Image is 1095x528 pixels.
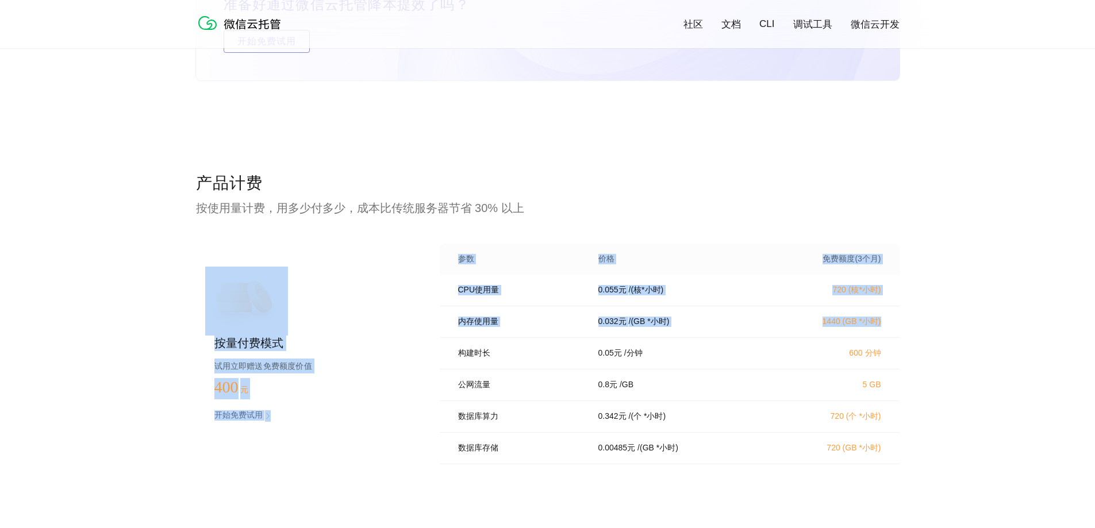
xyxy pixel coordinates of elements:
p: / GB [620,380,633,390]
a: 微信云开发 [851,18,900,31]
p: 产品计费 [196,172,900,195]
a: 社区 [683,18,703,31]
p: 0.05 元 [598,348,622,359]
a: 调试工具 [793,18,832,31]
p: 0.8 元 [598,380,617,390]
p: 免费额度(3个月) [780,254,881,264]
p: 1440 (GB *小时) [780,317,881,327]
p: 按量付费模式 [214,336,403,352]
p: 参数 [458,254,582,264]
p: 720 (核*小时) [780,285,881,295]
p: 试用立即赠送免费额度价值 [214,359,403,373]
p: 720 (个 *小时) [780,411,881,422]
p: 内存使用量 [458,317,582,327]
p: 数据库存储 [458,443,582,453]
img: 微信云托管 [196,11,288,34]
p: 0.055 元 [598,285,627,295]
p: 0.032 元 [598,317,627,327]
p: / (GB *小时) [637,443,678,453]
p: 600 分钟 [780,348,881,359]
span: 元 [240,386,248,394]
a: CLI [759,18,774,30]
p: 720 (GB *小时) [780,443,881,453]
a: 文档 [721,18,741,31]
p: / (个 *小时) [629,411,666,422]
p: / 分钟 [624,348,643,359]
p: 开始免费试用 [214,410,263,422]
p: 构建时长 [458,348,582,359]
p: 5 GB [780,380,881,389]
p: / (核*小时) [629,285,664,295]
p: 公网流量 [458,380,582,390]
p: 0.00485 元 [598,443,636,453]
p: CPU使用量 [458,285,582,295]
p: 400 [214,378,272,396]
p: / (GB *小时) [629,317,670,327]
p: 价格 [598,254,614,264]
p: 0.342 元 [598,411,627,422]
p: 按使用量计费，用多少付多少，成本比传统服务器节省 30% 以上 [196,200,900,216]
p: 数据库算力 [458,411,582,422]
a: 微信云托管 [196,26,288,36]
